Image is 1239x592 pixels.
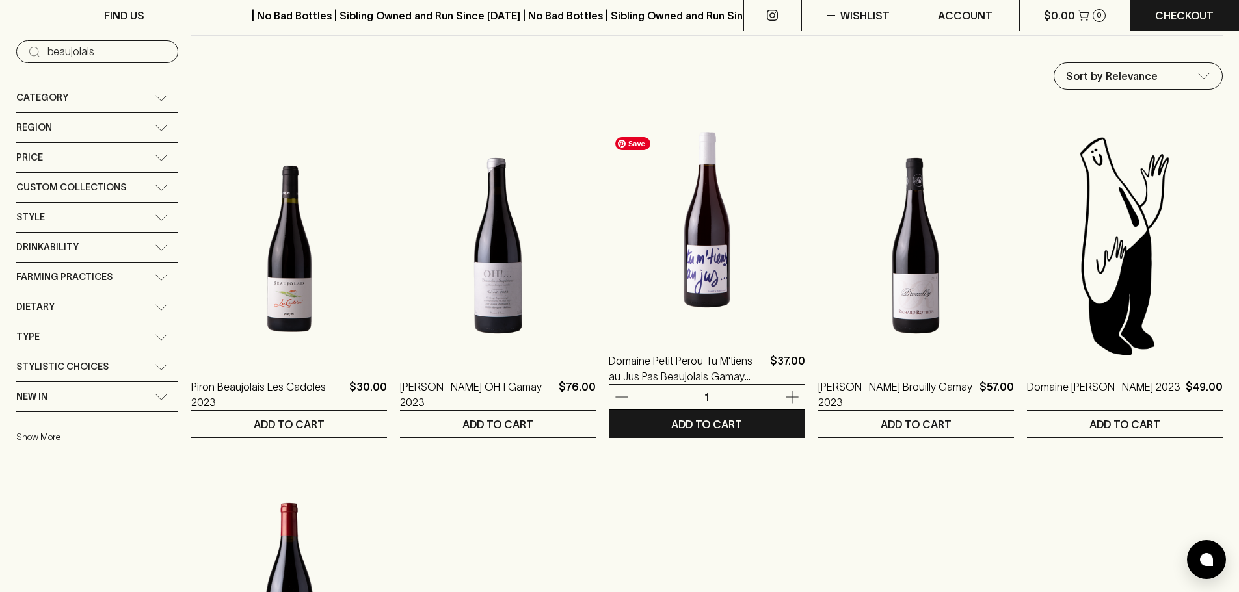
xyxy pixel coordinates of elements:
div: New In [16,382,178,411]
img: Domaine Petit Perou Tu M'tiens au Jus Pas Beaujolais Gamay 2023 [609,106,805,333]
div: Sort by Relevance [1054,63,1222,89]
p: 1 [691,390,723,404]
span: Style [16,209,45,225]
a: Piron Beaujolais Les Cadoles 2023 [191,379,344,410]
p: $49.00 [1186,379,1223,410]
a: [PERSON_NAME] Brouilly Gamay 2023 [818,379,974,410]
p: FIND US [104,8,144,23]
input: Try “Pinot noir” [47,42,168,62]
p: ADD TO CART [671,417,742,432]
button: ADD TO CART [818,411,1014,437]
div: Region [16,113,178,142]
div: Type [16,322,178,352]
p: ADD TO CART [1089,417,1160,432]
button: Show More [16,424,187,450]
div: Category [16,83,178,112]
p: $0.00 [1044,8,1075,23]
img: Yann Bertrand Beaujolais OH ! Gamay 2023 [400,132,596,359]
p: Wishlist [840,8,890,23]
img: Piron Beaujolais Les Cadoles 2023 [191,132,387,359]
div: Custom Collections [16,173,178,202]
p: ADD TO CART [462,417,533,432]
div: Dietary [16,292,178,322]
p: Sort by Relevance [1066,68,1158,84]
span: Stylistic Choices [16,359,109,375]
button: ADD TO CART [609,411,805,437]
img: Blackhearts & Sparrows Man [1027,132,1223,359]
div: Farming Practices [16,263,178,292]
div: Stylistic Choices [16,352,178,381]
span: Custom Collections [16,179,126,196]
span: New In [16,389,47,405]
span: Type [16,329,40,345]
p: $30.00 [349,379,387,410]
img: bubble-icon [1200,553,1213,566]
span: Category [16,90,68,106]
span: Save [615,137,650,150]
button: ADD TO CART [400,411,596,437]
p: ACCOUNT [938,8,993,23]
p: $57.00 [979,379,1014,410]
p: $76.00 [559,379,596,410]
p: Checkout [1155,8,1214,23]
button: ADD TO CART [191,411,387,437]
p: ADD TO CART [254,417,325,432]
div: Price [16,143,178,172]
img: Richard Rottiers Brouilly Gamay 2023 [818,132,1014,359]
p: ADD TO CART [881,417,952,432]
p: 0 [1097,12,1102,19]
a: [PERSON_NAME] OH ! Gamay 2023 [400,379,553,410]
div: Drinkability [16,233,178,262]
span: Region [16,120,52,136]
span: Farming Practices [16,269,113,285]
p: $37.00 [770,353,805,384]
a: Domaine [PERSON_NAME] 2023 [1027,379,1180,410]
div: Style [16,203,178,232]
a: Domaine Petit Perou Tu M'tiens au Jus Pas Beaujolais Gamay 2023 [609,353,764,384]
span: Drinkability [16,239,79,255]
span: Dietary [16,299,55,315]
span: Price [16,149,43,166]
button: ADD TO CART [1027,411,1223,437]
